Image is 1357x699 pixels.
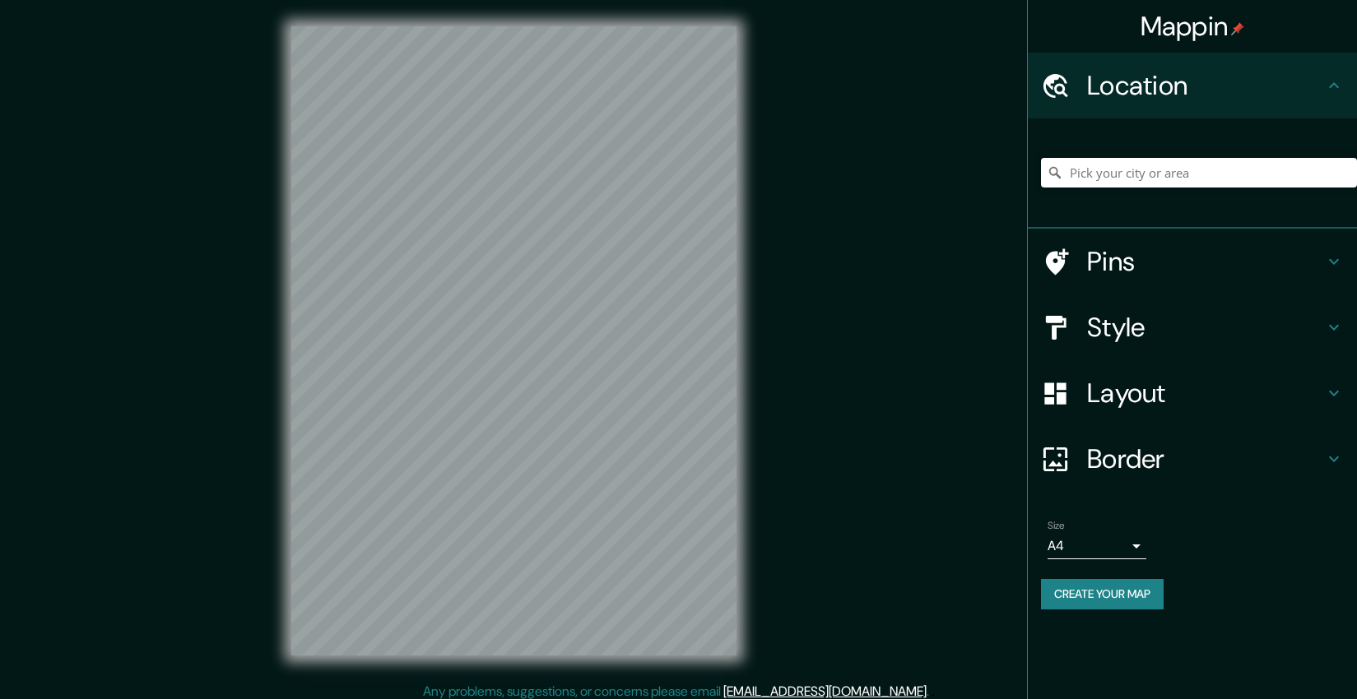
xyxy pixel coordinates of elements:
[291,26,737,655] canvas: Map
[1041,158,1357,187] input: Pick your city or area
[1028,229,1357,294] div: Pins
[1087,442,1324,475] h4: Border
[1041,579,1164,609] button: Create your map
[1028,360,1357,426] div: Layout
[1087,311,1324,344] h4: Style
[1087,377,1324,410] h4: Layout
[1087,69,1324,102] h4: Location
[1028,53,1357,118] div: Location
[1048,519,1065,533] label: Size
[1048,533,1146,559] div: A4
[1211,635,1339,681] iframe: Help widget launcher
[1028,426,1357,492] div: Border
[1028,294,1357,360] div: Style
[1141,10,1245,43] h4: Mappin
[1087,245,1324,278] h4: Pins
[1231,22,1244,35] img: pin-icon.png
